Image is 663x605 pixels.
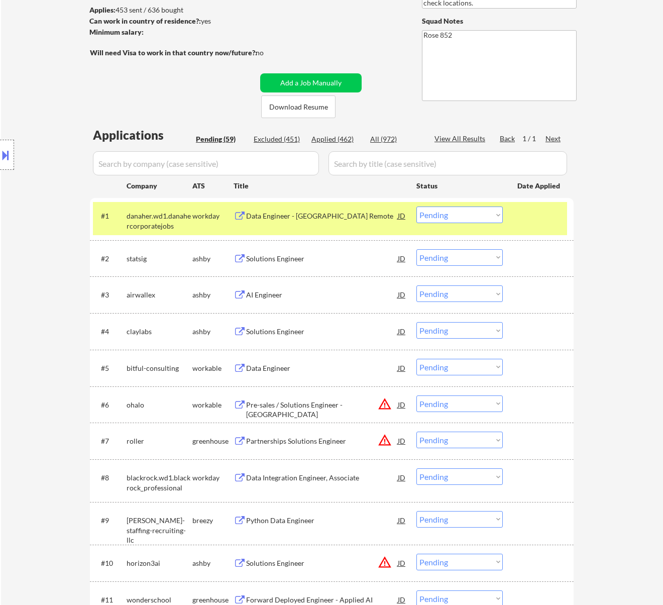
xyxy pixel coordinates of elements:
div: Partnerships Solutions Engineer [246,436,398,446]
div: #4 [101,327,119,337]
div: workday [192,473,234,483]
div: Data Engineer - [GEOGRAPHIC_DATA] Remote [246,211,398,221]
div: JD [397,322,407,340]
div: JD [397,432,407,450]
div: blackrock.wd1.blackrock_professional [127,473,192,492]
div: Date Applied [517,181,562,191]
div: workable [192,363,234,373]
strong: Minimum salary: [89,28,144,36]
div: roller [127,436,192,446]
div: #9 [101,516,119,526]
button: warning_amber [378,433,392,447]
div: 453 sent / 636 bought [89,5,257,15]
div: Status [416,176,503,194]
div: Python Data Engineer [246,516,398,526]
strong: Applies: [89,6,116,14]
div: Pre-sales / Solutions Engineer - [GEOGRAPHIC_DATA] [246,400,398,420]
div: ATS [192,181,234,191]
div: JD [397,511,407,529]
div: JD [397,207,407,225]
button: Add a Job Manually [260,73,362,92]
div: JD [397,285,407,304]
div: #11 [101,595,119,605]
div: #2 [101,254,119,264]
div: JD [397,359,407,377]
div: workable [192,400,234,410]
div: Applied (462) [311,134,362,144]
div: View All Results [434,134,488,144]
strong: Can work in country of residence?: [89,17,201,25]
div: ashby [192,290,234,300]
strong: Will need Visa to work in that country now/future?: [90,48,257,57]
div: Solutions Engineer [246,254,398,264]
div: ohalo [127,400,192,410]
button: warning_amber [378,397,392,411]
button: Download Resume [261,95,336,118]
div: [PERSON_NAME]-staffing-recruiting-llc [127,516,192,545]
input: Search by company (case sensitive) [93,151,319,175]
div: Squad Notes [422,16,577,26]
div: greenhouse [192,436,234,446]
button: warning_amber [378,555,392,569]
div: #7 [101,436,119,446]
div: greenhouse [192,595,234,605]
div: bitful-consulting [127,363,192,373]
div: JD [397,554,407,572]
div: #3 [101,290,119,300]
input: Search by title (case sensitive) [328,151,567,175]
div: JD [397,249,407,267]
div: horizon3ai [127,558,192,568]
div: Back [500,134,516,144]
div: #5 [101,363,119,373]
div: yes [89,16,254,26]
div: Next [545,134,562,144]
div: workday [192,211,234,221]
div: All (972) [370,134,420,144]
div: JD [397,395,407,414]
div: Solutions Engineer [246,558,398,568]
div: statsig [127,254,192,264]
div: ashby [192,254,234,264]
div: 1 / 1 [522,134,545,144]
div: ashby [192,558,234,568]
div: Title [234,181,407,191]
div: JD [397,468,407,486]
div: Excluded (451) [254,134,304,144]
div: Data Integration Engineer, Associate [246,473,398,483]
div: Pending (59) [196,134,246,144]
div: no [256,48,284,58]
div: Solutions Engineer [246,327,398,337]
div: Forward Deployed Engineer - Applied AI [246,595,398,605]
div: AI Engineer [246,290,398,300]
div: #10 [101,558,119,568]
div: #8 [101,473,119,483]
div: ashby [192,327,234,337]
div: breezy [192,516,234,526]
div: Data Engineer [246,363,398,373]
div: #6 [101,400,119,410]
div: airwallex [127,290,192,300]
div: claylabs [127,327,192,337]
div: wonderschool [127,595,192,605]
